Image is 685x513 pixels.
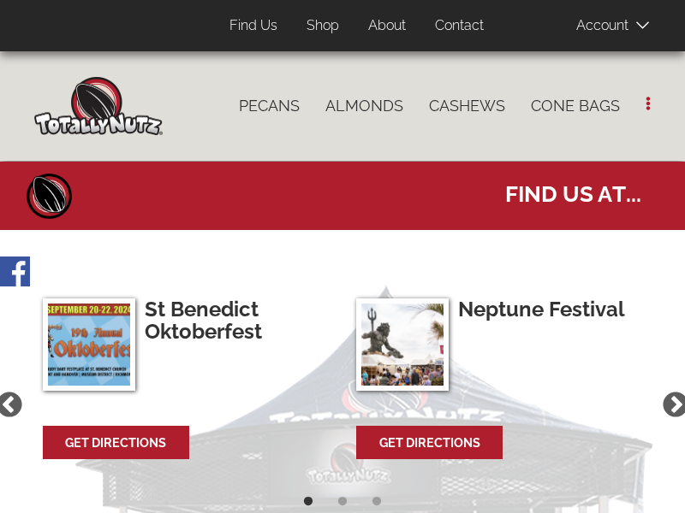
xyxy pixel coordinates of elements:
img: The boardwalk Neptune statute behind local business display tents with festival participants brow... [356,298,449,391]
a: Home [24,170,75,221]
a: Cone Bags [518,88,633,124]
a: Almonds [313,88,416,124]
a: Find Us [217,9,290,43]
span: Find us at... [505,173,641,209]
a: Shop [294,9,352,43]
img: 19th Annual Oktoberfest Poster [43,298,135,391]
a: Get Directions [358,427,501,457]
a: Get Directions [45,427,188,457]
img: Home [34,77,163,135]
a: Pecans [226,88,313,124]
a: 19th Annual Oktoberfest PosterSt Benedict Oktoberfest [43,298,323,398]
a: Cashews [416,88,518,124]
a: About [355,9,419,43]
h3: Neptune Festival [458,298,634,321]
a: Contact [422,9,497,43]
a: The boardwalk Neptune statute behind local business display tents with festival participants brow... [356,298,636,398]
h3: St Benedict Oktoberfest [145,298,320,344]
